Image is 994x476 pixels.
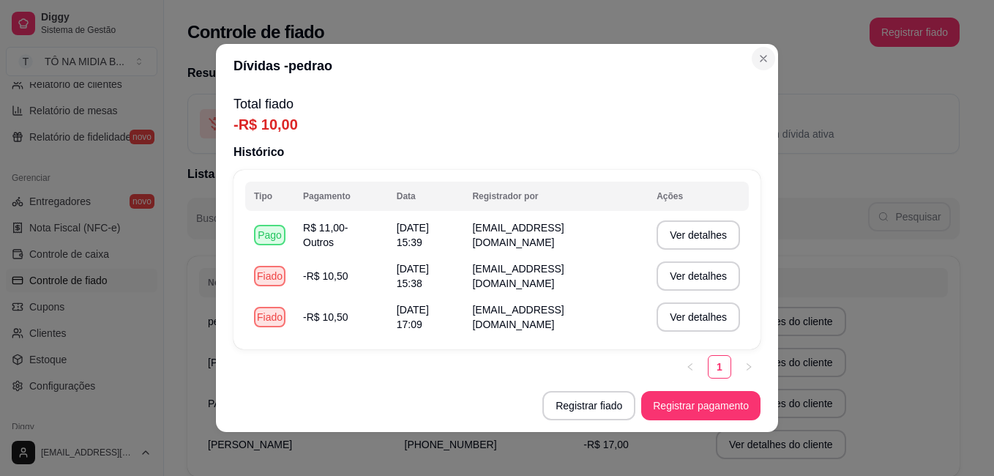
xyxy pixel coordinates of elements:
[648,182,749,211] th: Ações
[744,362,753,371] span: right
[463,182,648,211] th: Registrador por
[737,355,761,379] li: Next Page
[294,182,388,211] th: Pagamento
[233,114,761,135] p: -R$ 10,00
[472,263,564,289] span: [EMAIL_ADDRESS][DOMAIN_NAME]
[397,304,429,330] span: [DATE] 17:09
[245,182,294,211] th: Tipo
[254,307,285,327] div: Fiado
[657,220,740,250] button: Ver detalhes
[294,256,388,297] td: -R$ 10,50
[233,94,761,114] p: Total fiado
[542,391,635,420] button: Registrar fiado
[254,266,285,286] div: Fiado
[397,222,429,248] span: [DATE] 15:39
[737,355,761,379] button: right
[752,47,775,70] button: Close
[254,225,285,245] div: Pago
[388,182,464,211] th: Data
[641,391,761,420] button: Registrar pagamento
[686,362,695,371] span: left
[657,302,740,332] button: Ver detalhes
[294,215,388,256] td: R$ 11,00 - Outros
[708,355,731,379] li: 1
[472,304,564,330] span: [EMAIL_ADDRESS][DOMAIN_NAME]
[709,356,730,378] a: 1
[233,144,761,161] p: Histórico
[397,263,429,289] span: [DATE] 15:38
[679,355,702,379] li: Previous Page
[657,261,740,291] button: Ver detalhes
[679,355,702,379] button: left
[472,222,564,248] span: [EMAIL_ADDRESS][DOMAIN_NAME]
[294,297,388,338] td: -R$ 10,50
[216,44,778,88] header: Dívidas - pedrao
